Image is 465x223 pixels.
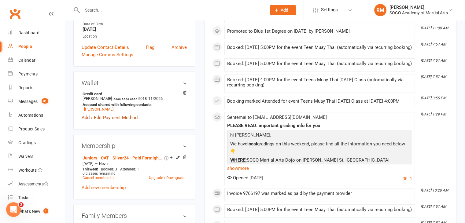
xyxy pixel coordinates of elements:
[82,44,129,51] a: Update Contact Details
[281,8,288,13] span: Add
[18,154,33,159] div: Waivers
[81,161,187,166] div: —
[8,95,65,108] a: Messages 31
[8,177,65,191] a: Assessments
[18,85,33,90] div: Reports
[421,26,448,30] i: [DATE] 11:00 AM
[421,58,446,63] i: [DATE] 7:57 AM
[83,27,187,32] strong: [DATE]
[8,81,65,95] a: Reports
[227,207,412,212] div: Booked: [DATE] 5:00PM for the event Teen Muay Thai (automatically via recurring booking)
[18,58,35,63] div: Calendar
[18,99,38,104] div: Messages
[421,112,446,116] i: [DATE] 1:29 PM
[82,114,138,121] a: Add / Edit Payment Method
[8,163,65,177] a: Workouts
[148,96,163,101] span: 11/2026
[172,44,187,51] a: Archive
[421,188,448,192] i: [DATE] 10:20 AM
[227,61,412,66] div: Booked: [DATE] 5:00PM for the event Teen Muay Thai (automatically via recurring booking)
[230,157,247,163] span: WHERE:
[82,51,133,58] a: Manage Comms Settings
[82,91,187,112] li: [PERSON_NAME]
[374,4,386,16] div: RM
[8,136,65,150] a: Gradings
[83,34,187,39] div: Location
[83,155,163,160] a: Juniors - CAT - Silver24 - Paid Fortnightly
[82,212,187,219] h3: Family Members
[389,5,448,10] div: [PERSON_NAME]
[80,6,262,14] input: Search...
[84,107,113,112] a: [PERSON_NAME]
[421,204,446,209] i: [DATE] 7:57 AM
[83,92,184,96] strong: Credit card
[83,176,116,180] a: Cancel membership
[321,3,338,17] span: Settings
[99,162,109,166] span: Never
[421,42,446,46] i: [DATE] 7:57 AM
[8,122,65,136] a: Product Sales
[146,44,154,51] a: Flag
[229,140,411,156] p: We have gradings on this weekend, please find all the information you need below 👇
[82,79,187,86] h3: Wallet
[18,30,39,35] div: Dashboard
[18,195,29,200] div: Tasks
[120,167,139,171] span: Attended: 1
[270,5,296,15] button: Add
[8,150,65,163] a: Waivers
[389,10,448,16] div: SOGO Academy of Martial Arts
[229,131,411,140] p: hi [PERSON_NAME],
[403,175,412,182] button: 1
[227,164,412,173] a: show more
[83,162,93,166] span: [DATE]
[8,40,65,53] a: People
[149,176,185,180] a: Upgrade / Downgrade
[113,96,147,101] span: xxxx xxxx xxxx 5018
[247,141,257,147] span: local
[229,156,411,165] p: SOGO Martial Arts Dojo on [PERSON_NAME] St, [GEOGRAPHIC_DATA]
[81,167,99,171] div: week
[227,115,327,120] span: Sent email to [EMAIL_ADDRESS][DOMAIN_NAME]
[42,98,48,104] span: 31
[227,191,412,196] div: Invoice 9766197 was marked as paid by the payment provider
[7,6,23,21] a: Clubworx
[227,77,412,88] div: Booked: [DATE] 4:00PM for the event Teens Muay Thai [DATE] Class (automatically via recurring boo...
[8,53,65,67] a: Calendar
[83,167,90,171] span: This
[18,44,32,49] div: People
[8,191,65,205] a: Tasks
[101,167,117,171] span: Booked: 3
[18,113,43,118] div: Automations
[227,45,412,50] div: Booked: [DATE] 5:00PM for the event Teen Muay Thai (automatically via recurring booking)
[18,168,37,173] div: Workouts
[8,26,65,40] a: Dashboard
[8,67,65,81] a: Payments
[18,140,36,145] div: Gradings
[18,71,38,76] div: Payments
[83,171,116,176] span: 0 classes remaining
[18,209,40,214] div: What's New
[19,202,24,207] span: 3
[43,208,48,214] span: 1
[227,123,412,128] div: PLEASE READ: important grading info for you
[18,126,45,131] div: Product Sales
[83,21,187,27] div: Date of Birth
[227,29,412,34] div: Promoted to Blue 1st Degree on [DATE] by [PERSON_NAME]
[8,205,65,218] a: What's New1
[82,142,187,149] h3: Membership
[82,185,126,190] a: Add new membership
[8,108,65,122] a: Automations
[83,102,184,107] strong: Account shared with following contacts
[421,75,446,79] i: [DATE] 7:57 AM
[18,181,49,186] div: Assessments
[227,99,412,104] div: Booking marked Attended for event Teens Muay Thai [DATE] Class at [DATE] 4:00PM
[6,202,21,217] iframe: Intercom live chat
[227,175,263,181] span: Opened [DATE]
[421,96,446,100] i: [DATE] 3:55 PM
